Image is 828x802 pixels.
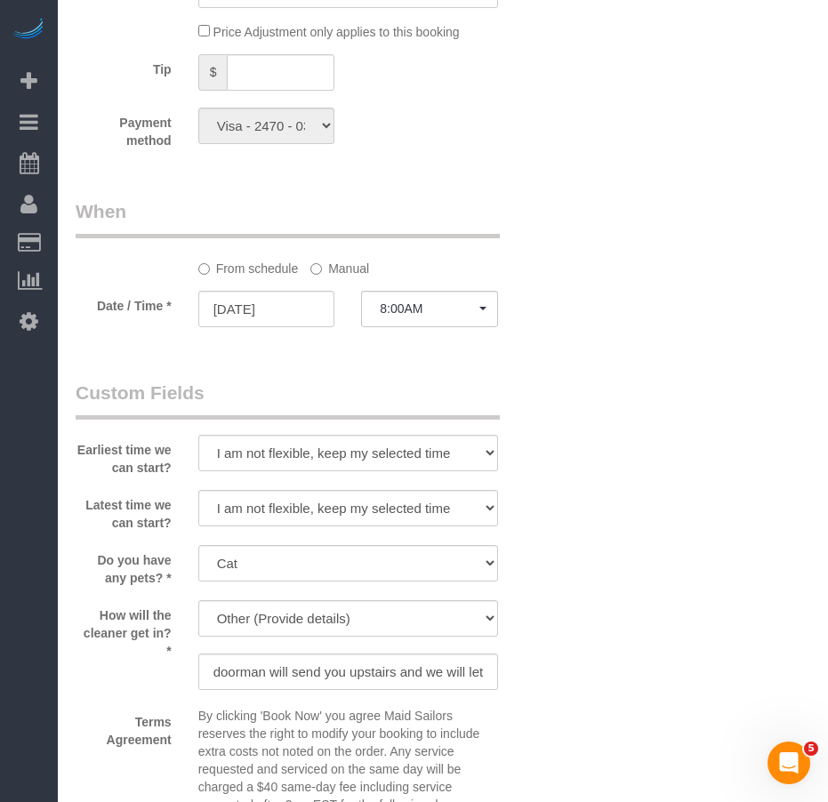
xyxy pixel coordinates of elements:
[76,198,500,238] legend: When
[76,380,500,420] legend: Custom Fields
[62,600,185,660] label: How will the cleaner get in? *
[62,54,185,78] label: Tip
[11,18,46,43] img: Automaid Logo
[213,25,460,39] span: Price Adjustment only applies to this booking
[804,742,818,756] span: 5
[62,490,185,532] label: Latest time we can start?
[62,435,185,477] label: Earliest time we can start?
[310,263,322,275] input: Manual
[62,108,185,149] label: Payment method
[198,54,228,91] span: $
[310,253,369,277] label: Manual
[198,253,299,277] label: From schedule
[62,545,185,587] label: Do you have any pets? *
[768,742,810,784] iframe: Intercom live chat
[198,291,335,327] input: MM/DD/YYYY
[62,291,185,315] label: Date / Time *
[380,301,479,316] span: 8:00AM
[62,707,185,749] label: Terms Agreement
[361,291,498,327] button: 8:00AM
[198,263,210,275] input: From schedule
